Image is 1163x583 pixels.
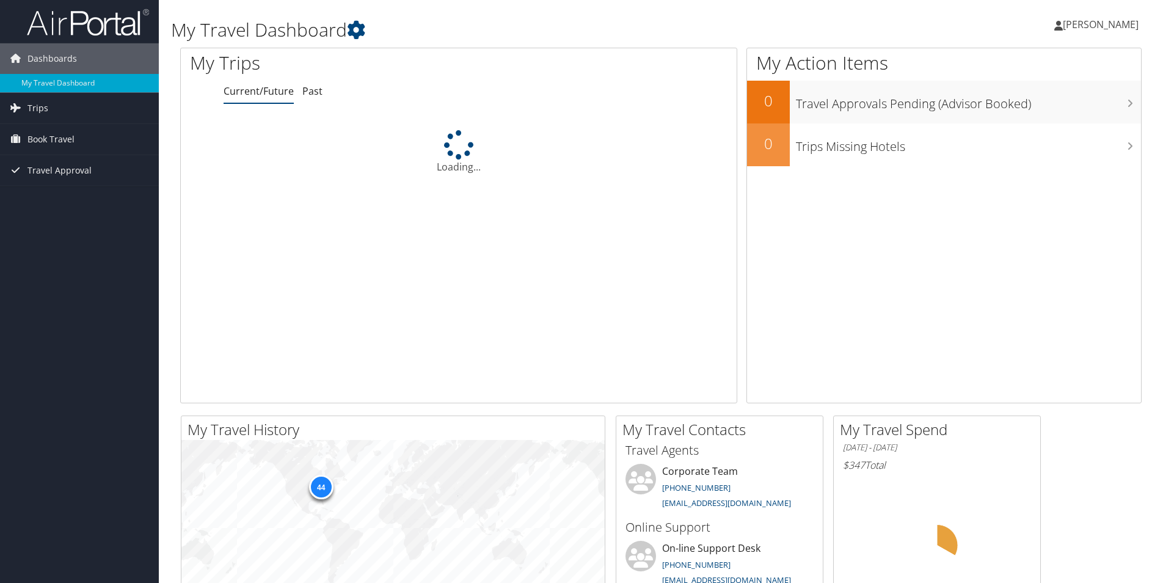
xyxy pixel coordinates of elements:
h2: My Travel Contacts [622,419,823,440]
span: Trips [27,93,48,123]
a: Past [302,84,323,98]
div: 44 [308,475,333,499]
li: Corporate Team [619,464,820,514]
a: 0Trips Missing Hotels [747,123,1141,166]
h2: My Travel Spend [840,419,1040,440]
span: $347 [843,458,865,472]
div: Loading... [181,130,737,174]
a: [PERSON_NAME] [1054,6,1151,43]
h3: Travel Approvals Pending (Advisor Booked) [796,89,1141,112]
span: Book Travel [27,124,75,155]
h3: Trips Missing Hotels [796,132,1141,155]
a: [PHONE_NUMBER] [662,482,731,493]
h1: My Action Items [747,50,1141,76]
a: Current/Future [224,84,294,98]
span: Dashboards [27,43,77,74]
h3: Travel Agents [625,442,814,459]
h2: 0 [747,133,790,154]
a: [PHONE_NUMBER] [662,559,731,570]
span: Travel Approval [27,155,92,186]
img: airportal-logo.png [27,8,149,37]
h6: [DATE] - [DATE] [843,442,1031,453]
h1: My Trips [190,50,496,76]
a: 0Travel Approvals Pending (Advisor Booked) [747,81,1141,123]
h2: 0 [747,90,790,111]
h1: My Travel Dashboard [171,17,824,43]
h2: My Travel History [188,419,605,440]
a: [EMAIL_ADDRESS][DOMAIN_NAME] [662,497,791,508]
h6: Total [843,458,1031,472]
span: [PERSON_NAME] [1063,18,1139,31]
h3: Online Support [625,519,814,536]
